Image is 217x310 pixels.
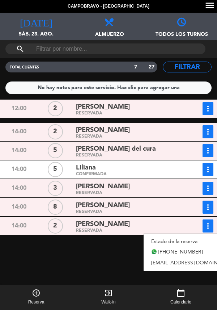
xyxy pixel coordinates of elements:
span: [PERSON_NAME] [76,102,130,112]
div: 2 [48,101,63,116]
i: calendar_today [176,289,185,297]
strong: 7 [134,64,137,70]
span: TOTAL CLIENTES [10,66,39,69]
div: RESERVADA [76,154,180,157]
strong: 27 [149,64,156,70]
span: Liliana [76,163,96,173]
div: 2 [48,124,63,139]
i: more_vert [204,203,212,211]
span: Reserva [28,299,44,306]
div: 14:00 [1,219,37,232]
button: more_vert [203,125,213,138]
i: more_vert [204,127,212,136]
div: 5 [48,143,63,158]
i: add_circle_outline [32,289,41,297]
button: Filtrar [163,62,212,72]
div: 14:00 [1,144,37,157]
button: more_vert [203,102,213,115]
span: Calendario [170,299,191,306]
div: RESERVADA [76,135,180,138]
span: Campobravo - [GEOGRAPHIC_DATA] [68,3,149,10]
i: more_vert [204,184,212,193]
div: 14:00 [1,125,37,138]
div: 3 [48,181,63,196]
div: 12:00 [1,102,37,115]
i: more_vert [204,165,212,174]
div: 8 [48,200,63,215]
i: more_vert [204,146,212,155]
button: calendar_todayCalendario [145,285,217,310]
button: exit_to_appWalk-in [72,285,145,310]
button: more_vert [203,219,213,232]
span: [PERSON_NAME] del cura [76,144,156,154]
div: CONFIRMADA [76,173,180,176]
div: 5 [48,162,63,177]
div: 2 [48,218,63,234]
i: more_vert [204,222,212,230]
div: RESERVADA [76,210,180,214]
button: more_vert [203,163,213,176]
button: more_vert [203,144,213,157]
span: [PHONE_NUMBER] [158,248,203,256]
i: more_vert [204,104,212,113]
div: 14:00 [1,201,37,214]
div: 14:00 [1,163,37,176]
div: RESERVADA [76,112,180,115]
div: 14:00 [1,182,37,195]
span: [PERSON_NAME] [76,219,130,230]
button: more_vert [203,182,213,195]
i: search [16,45,25,53]
span: Walk-in [101,299,116,306]
i: [DATE] [20,16,52,26]
button: more_vert [203,201,213,214]
div: RESERVADA [76,229,180,232]
span: [PERSON_NAME] [76,181,130,192]
div: No hay notas para este servicio. Haz clic para agregar una [38,84,180,92]
span: [PERSON_NAME] [76,200,130,211]
div: RESERVADA [76,192,180,195]
i: exit_to_app [104,289,113,297]
span: [PERSON_NAME] [76,125,130,135]
input: Filtrar por nombre... [35,43,175,54]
